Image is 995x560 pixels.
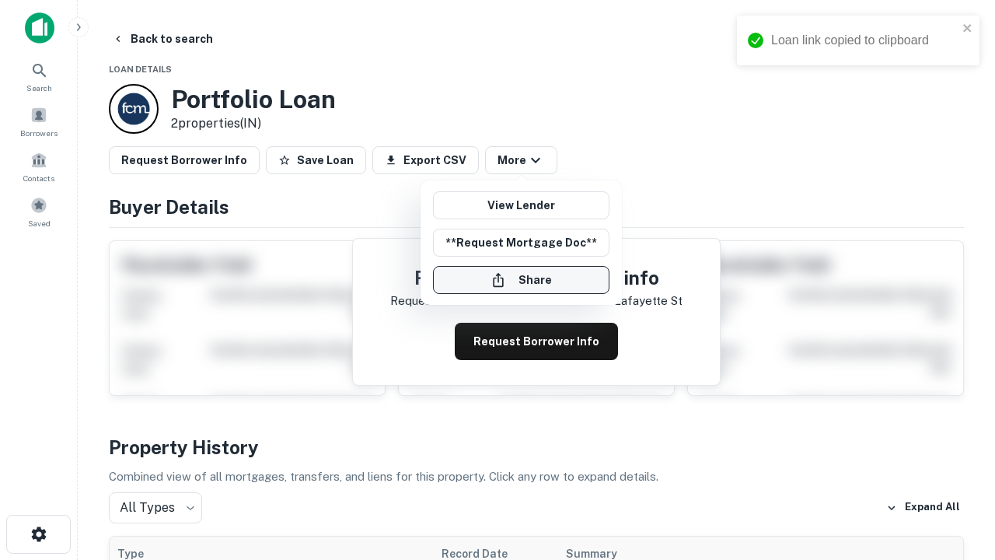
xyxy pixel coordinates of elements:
div: Loan link copied to clipboard [771,31,958,50]
iframe: Chat Widget [917,436,995,510]
a: View Lender [433,191,609,219]
button: close [962,22,973,37]
button: Share [433,266,609,294]
button: **Request Mortgage Doc** [433,229,609,257]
